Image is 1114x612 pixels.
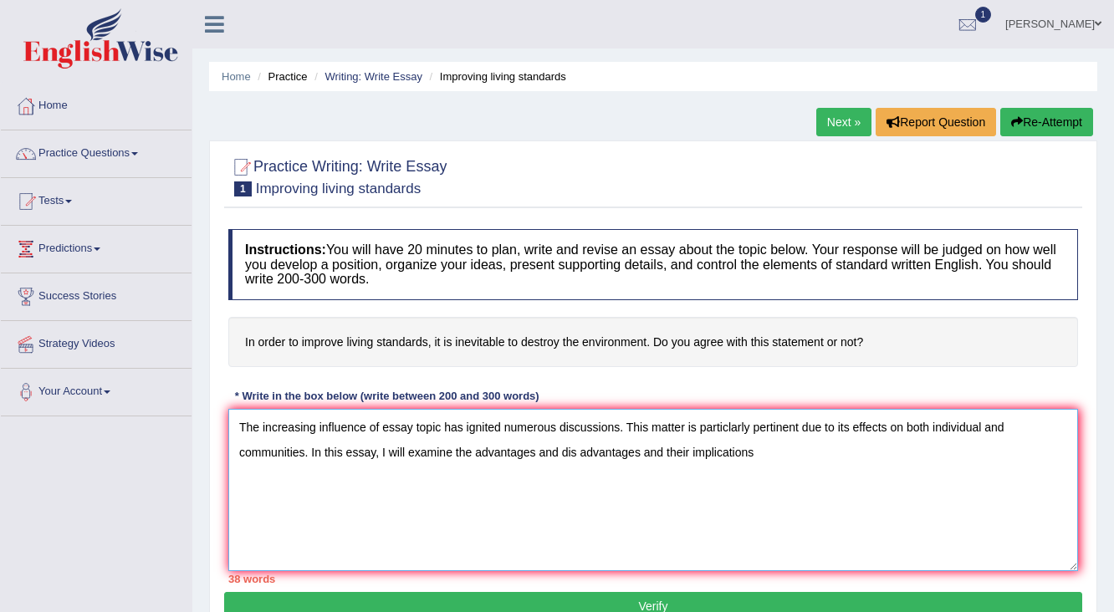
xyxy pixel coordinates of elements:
button: Re-Attempt [1000,108,1093,136]
span: 1 [975,7,992,23]
h4: In order to improve living standards, it is inevitable to destroy the environment. Do you agree w... [228,317,1078,368]
a: Tests [1,178,192,220]
a: Strategy Videos [1,321,192,363]
div: * Write in the box below (write between 200 and 300 words) [228,388,545,404]
a: Writing: Write Essay [324,70,422,83]
li: Practice [253,69,307,84]
a: Home [1,83,192,125]
small: Improving living standards [256,181,421,196]
a: Practice Questions [1,130,192,172]
a: Home [222,70,251,83]
b: Instructions: [245,242,326,257]
a: Your Account [1,369,192,411]
div: 38 words [228,571,1078,587]
a: Predictions [1,226,192,268]
a: Next » [816,108,871,136]
h2: Practice Writing: Write Essay [228,155,447,196]
h4: You will have 20 minutes to plan, write and revise an essay about the topic below. Your response ... [228,229,1078,300]
button: Report Question [876,108,996,136]
li: Improving living standards [426,69,566,84]
span: 1 [234,181,252,196]
a: Success Stories [1,273,192,315]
